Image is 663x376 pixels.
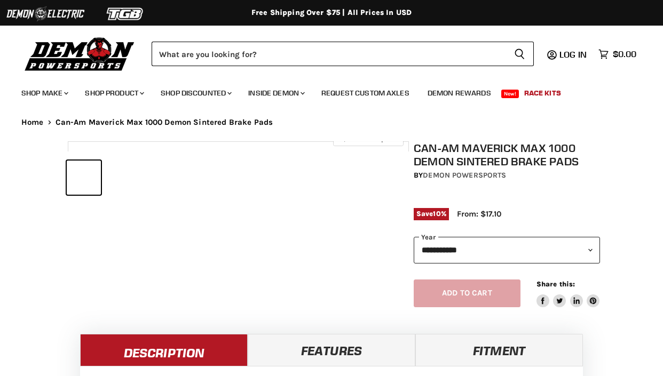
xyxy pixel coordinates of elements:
img: TGB Logo 2 [85,4,165,24]
img: Demon Powersports [21,35,138,73]
a: Race Kits [516,82,569,104]
button: Can-Am Maverick Max 1000 Demon Sintered Brake Pads thumbnail [141,161,176,195]
a: Home [21,118,44,127]
h1: Can-Am Maverick Max 1000 Demon Sintered Brake Pads [414,141,600,168]
span: New! [501,90,519,98]
a: Shop Product [77,82,151,104]
span: Share this: [536,280,575,288]
a: Log in [555,50,593,59]
span: Can-Am Maverick Max 1000 Demon Sintered Brake Pads [56,118,273,127]
span: Save % [414,208,449,220]
span: 10 [433,210,440,218]
a: Description [80,334,248,366]
img: Demon Electric Logo 2 [5,4,85,24]
a: Request Custom Axles [313,82,417,104]
ul: Main menu [13,78,634,104]
a: Inside Demon [240,82,311,104]
span: Click to expand [338,134,398,142]
input: Search [152,42,506,66]
span: $0.00 [613,49,636,59]
form: Product [152,42,534,66]
a: Shop Make [13,82,75,104]
button: Search [506,42,534,66]
select: year [414,237,600,263]
button: Can-Am Maverick Max 1000 Demon Sintered Brake Pads thumbnail [67,161,101,195]
a: Demon Rewards [420,82,499,104]
span: Log in [559,49,587,60]
a: $0.00 [593,46,642,62]
span: From: $17.10 [457,209,501,219]
button: Can-Am Maverick Max 1000 Demon Sintered Brake Pads thumbnail [179,161,214,195]
a: Demon Powersports [423,171,506,180]
button: Can-Am Maverick Max 1000 Demon Sintered Brake Pads thumbnail [104,161,138,195]
a: Fitment [415,334,583,366]
a: Features [248,334,415,366]
div: by [414,170,600,181]
a: Shop Discounted [153,82,238,104]
aside: Share this: [536,279,600,308]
